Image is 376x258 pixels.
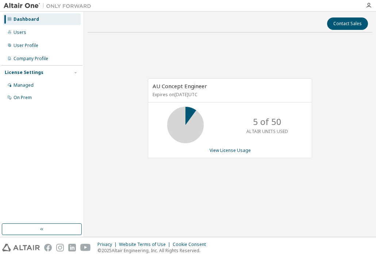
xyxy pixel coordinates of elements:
[4,2,95,9] img: Altair One
[2,244,40,251] img: altair_logo.svg
[5,70,43,75] div: License Settings
[153,91,306,98] p: Expires on [DATE] UTC
[14,16,39,22] div: Dashboard
[210,147,251,153] a: View License Usage
[14,43,38,48] div: User Profile
[97,242,119,247] div: Privacy
[14,82,34,88] div: Managed
[173,242,210,247] div: Cookie Consent
[68,244,76,251] img: linkedin.svg
[119,242,173,247] div: Website Terms of Use
[14,30,26,35] div: Users
[97,247,210,254] p: © 2025 Altair Engineering, Inc. All Rights Reserved.
[14,56,48,62] div: Company Profile
[14,95,32,101] div: On Prem
[246,128,288,134] p: ALTAIR UNITS USED
[80,244,91,251] img: youtube.svg
[253,116,281,128] p: 5 of 50
[327,17,368,30] button: Contact Sales
[44,244,52,251] img: facebook.svg
[56,244,64,251] img: instagram.svg
[153,82,207,90] span: AU Concept Engineer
